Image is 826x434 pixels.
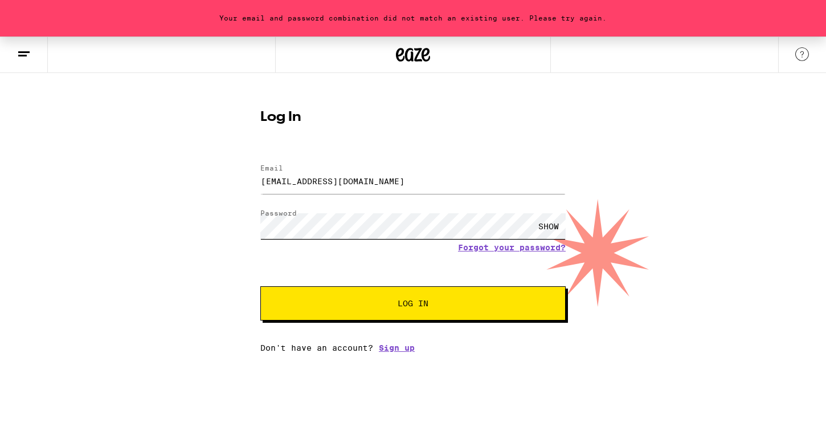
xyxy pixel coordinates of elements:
[260,286,566,321] button: Log In
[260,209,297,217] label: Password
[260,111,566,124] h1: Log In
[531,213,566,239] div: SHOW
[7,8,82,17] span: Hi. Need any help?
[260,168,566,194] input: Email
[458,243,566,252] a: Forgot your password?
[379,343,415,352] a: Sign up
[398,299,428,307] span: Log In
[260,164,283,172] label: Email
[260,343,566,352] div: Don't have an account?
